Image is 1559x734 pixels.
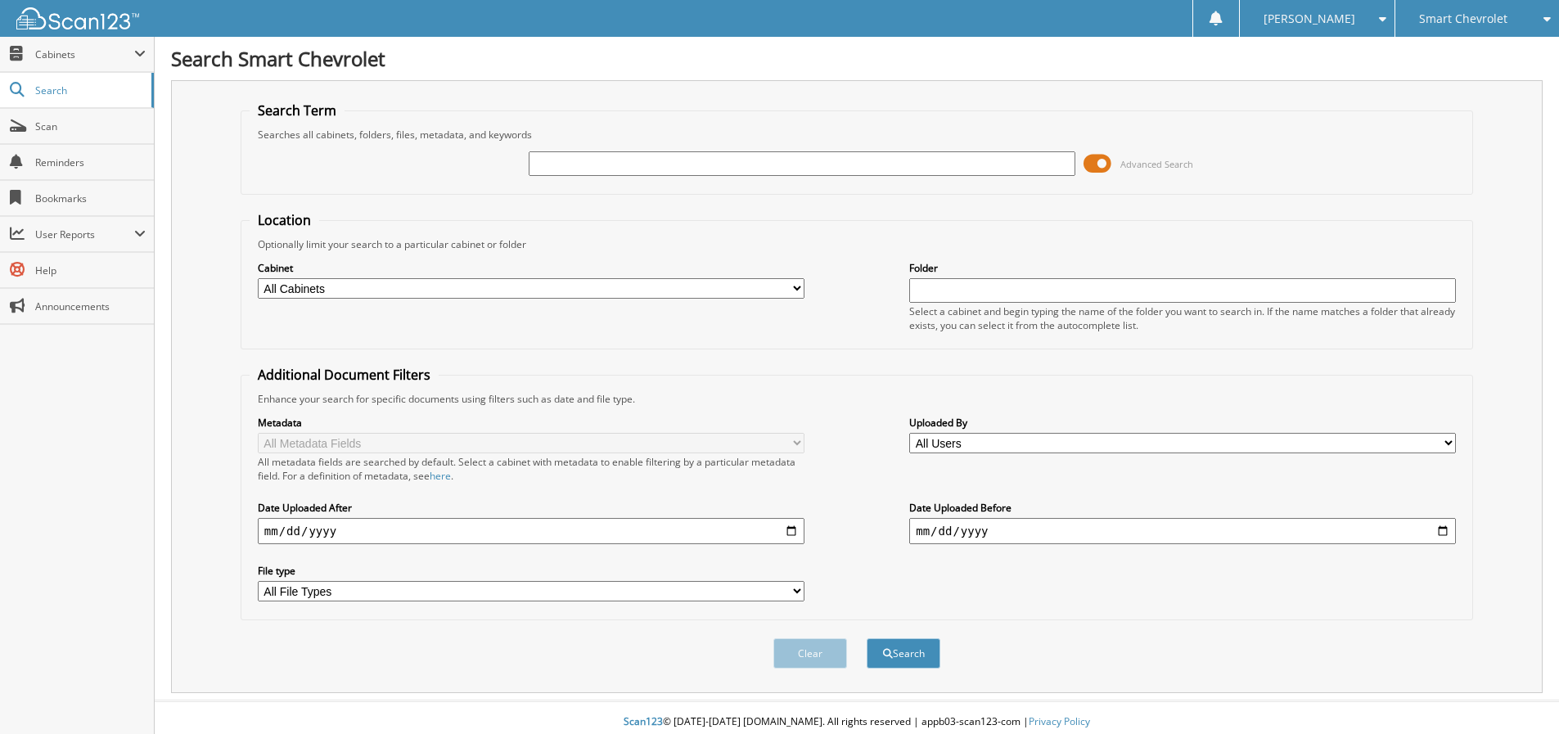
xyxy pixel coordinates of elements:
label: Uploaded By [909,416,1456,430]
label: Date Uploaded After [258,501,804,515]
label: Date Uploaded Before [909,501,1456,515]
label: Cabinet [258,261,804,275]
legend: Search Term [250,101,345,119]
label: File type [258,564,804,578]
span: Scan [35,119,146,133]
a: here [430,469,451,483]
span: Help [35,263,146,277]
button: Clear [773,638,847,669]
div: Optionally limit your search to a particular cabinet or folder [250,237,1464,251]
a: Privacy Policy [1029,714,1090,728]
span: Scan123 [624,714,663,728]
span: User Reports [35,227,134,241]
input: end [909,518,1456,544]
span: Reminders [35,155,146,169]
div: Searches all cabinets, folders, files, metadata, and keywords [250,128,1464,142]
span: Announcements [35,299,146,313]
legend: Location [250,211,319,229]
span: Bookmarks [35,191,146,205]
button: Search [867,638,940,669]
h1: Search Smart Chevrolet [171,45,1543,72]
img: scan123-logo-white.svg [16,7,139,29]
label: Metadata [258,416,804,430]
span: Advanced Search [1120,158,1193,170]
legend: Additional Document Filters [250,366,439,384]
span: Search [35,83,143,97]
label: Folder [909,261,1456,275]
span: [PERSON_NAME] [1264,14,1355,24]
div: Select a cabinet and begin typing the name of the folder you want to search in. If the name match... [909,304,1456,332]
div: Enhance your search for specific documents using filters such as date and file type. [250,392,1464,406]
span: Cabinets [35,47,134,61]
input: start [258,518,804,544]
div: All metadata fields are searched by default. Select a cabinet with metadata to enable filtering b... [258,455,804,483]
span: Smart Chevrolet [1419,14,1507,24]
